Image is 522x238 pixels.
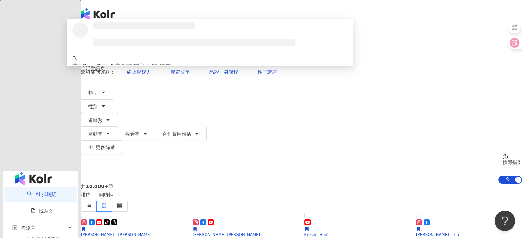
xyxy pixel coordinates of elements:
span: 觀看率 [125,131,140,137]
span: 互動率 [88,131,103,137]
button: 線上影響力 [120,65,158,79]
button: 性別 [81,99,113,113]
span: 關聯性 [99,189,120,200]
span: 線上影響力 [127,69,151,75]
span: 性別 [88,104,98,109]
span: question-circle [503,154,508,159]
button: 更多篩選 [81,140,122,154]
span: 晶彩一身課程 [209,69,238,75]
button: 晶彩一身課程 [202,65,245,79]
div: 搜尋名稱、敘述、貼文含有關鍵字 “ ” 的網紅 [72,62,348,70]
button: 互動率 [81,127,118,140]
img: logo [81,8,115,20]
span: search [72,56,77,61]
span: PresentHunt [304,232,329,237]
button: 觀看率 [118,127,155,140]
span: 您可能感興趣： [81,69,115,75]
div: 搜尋指引 [503,160,522,165]
span: 合作費用預估 [162,131,191,137]
span: [PERSON_NAME]｜Tia [416,232,459,237]
a: searchAI 找網紅 [27,191,56,197]
span: [PERSON_NAME] [PERSON_NAME] [193,232,260,237]
span: aO [149,63,155,68]
span: 10,000+ [86,184,108,189]
span: [PERSON_NAME]｜[PERSON_NAME] [81,232,151,237]
span: 追蹤數 [88,117,103,123]
div: 排序： [81,189,522,201]
span: 性平講座 [258,69,277,75]
button: 性平講座 [251,65,284,79]
button: 秘密分享 [163,65,197,79]
img: logo [15,172,52,185]
span: 秘密分享 [171,69,190,75]
button: 合作費用預估 [155,127,207,140]
span: 資源庫 [21,220,35,236]
a: 找貼文 [31,208,53,214]
button: 類型 [81,86,113,99]
iframe: Help Scout Beacon - Open [495,211,515,231]
button: 追蹤數 [81,113,118,127]
span: 活動訊息 [86,66,105,71]
span: 更多篩選 [96,145,115,150]
span: 類型 [88,90,98,96]
div: 共 筆 [81,184,522,189]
